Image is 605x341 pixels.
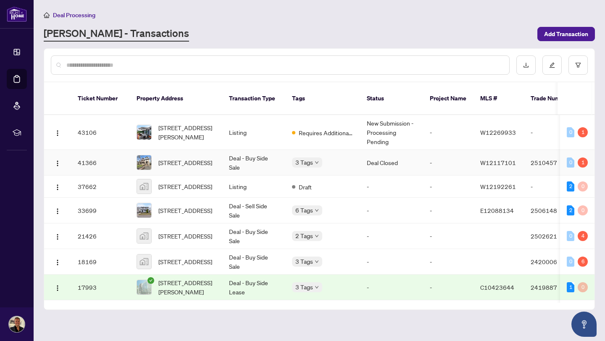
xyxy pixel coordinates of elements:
[423,198,473,223] td: -
[315,208,319,212] span: down
[158,257,212,266] span: [STREET_ADDRESS]
[360,150,423,176] td: Deal Closed
[578,181,588,191] div: 0
[567,231,574,241] div: 0
[315,260,319,264] span: down
[158,206,212,215] span: [STREET_ADDRESS]
[222,82,285,115] th: Transaction Type
[137,155,151,170] img: thumbnail-img
[51,180,64,193] button: Logo
[137,229,151,243] img: thumbnail-img
[480,159,516,166] span: W12117101
[315,160,319,165] span: down
[285,82,360,115] th: Tags
[578,257,588,267] div: 6
[54,130,61,136] img: Logo
[222,249,285,275] td: Deal - Buy Side Sale
[360,176,423,198] td: -
[222,176,285,198] td: Listing
[423,249,473,275] td: -
[71,115,130,150] td: 43106
[54,259,61,266] img: Logo
[360,223,423,249] td: -
[524,82,583,115] th: Trade Number
[568,55,588,75] button: filter
[53,11,95,19] span: Deal Processing
[137,125,151,139] img: thumbnail-img
[578,127,588,137] div: 1
[567,127,574,137] div: 0
[137,254,151,269] img: thumbnail-img
[71,176,130,198] td: 37662
[51,204,64,217] button: Logo
[423,115,473,150] td: -
[571,312,597,337] button: Open asap
[71,275,130,300] td: 17993
[295,282,313,292] span: 3 Tags
[222,275,285,300] td: Deal - Buy Side Lease
[54,208,61,215] img: Logo
[44,26,189,42] a: [PERSON_NAME] - Transactions
[480,129,516,136] span: W12269933
[578,205,588,215] div: 0
[44,12,50,18] span: home
[423,82,473,115] th: Project Name
[423,150,473,176] td: -
[423,176,473,198] td: -
[423,275,473,300] td: -
[516,55,536,75] button: download
[158,158,212,167] span: [STREET_ADDRESS]
[54,233,61,240] img: Logo
[158,278,216,296] span: [STREET_ADDRESS][PERSON_NAME]
[222,115,285,150] td: Listing
[71,198,130,223] td: 33699
[158,182,212,191] span: [STREET_ADDRESS]
[71,82,130,115] th: Ticket Number
[51,281,64,294] button: Logo
[54,285,61,291] img: Logo
[299,182,312,191] span: Draft
[222,223,285,249] td: Deal - Buy Side Sale
[9,316,25,332] img: Profile Icon
[295,257,313,266] span: 3 Tags
[137,203,151,218] img: thumbnail-img
[137,179,151,194] img: thumbnail-img
[575,62,581,68] span: filter
[567,257,574,267] div: 0
[51,229,64,243] button: Logo
[524,223,583,249] td: 2502621
[54,160,61,167] img: Logo
[524,198,583,223] td: 2506148
[360,275,423,300] td: -
[147,277,154,284] span: check-circle
[54,184,61,191] img: Logo
[51,255,64,268] button: Logo
[71,249,130,275] td: 18169
[158,123,216,142] span: [STREET_ADDRESS][PERSON_NAME]
[71,223,130,249] td: 21426
[295,157,313,167] span: 3 Tags
[295,205,313,215] span: 6 Tags
[51,126,64,139] button: Logo
[578,231,588,241] div: 4
[524,150,583,176] td: 2510457
[567,282,574,292] div: 1
[51,156,64,169] button: Logo
[299,128,353,137] span: Requires Additional Docs
[222,198,285,223] td: Deal - Sell Side Sale
[473,82,524,115] th: MLS #
[567,181,574,191] div: 2
[480,207,514,214] span: E12088134
[544,27,588,41] span: Add Transaction
[524,275,583,300] td: 2419887
[158,231,212,241] span: [STREET_ADDRESS]
[130,82,222,115] th: Property Address
[360,115,423,150] td: New Submission - Processing Pending
[480,283,514,291] span: C10423644
[360,249,423,275] td: -
[524,115,583,150] td: -
[7,6,27,22] img: logo
[360,82,423,115] th: Status
[578,282,588,292] div: 0
[578,157,588,168] div: 1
